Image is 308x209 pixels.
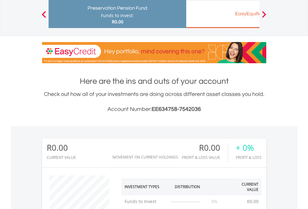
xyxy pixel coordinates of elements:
[42,76,266,87] h1: Here are the ins and outs of your account
[42,105,266,114] h3: Account Number:
[226,178,262,195] th: Current Value
[203,195,226,208] td: 0%
[175,184,200,189] div: Distribution
[244,195,262,208] td: R0.00
[258,14,270,20] button: Next
[42,42,266,63] img: EasyCredit Promotion Banner
[38,14,50,20] button: Previous
[112,155,179,159] div: Movement on Current Holdings:
[182,143,228,152] div: R0.00
[236,143,262,152] div: + 0%
[47,143,76,152] div: R0.00
[121,195,168,208] td: Funds to Invest
[112,19,123,25] span: R0.00
[152,106,201,112] span: EE634758-7542036
[42,90,266,114] div: Check out how all of your investments are doing across different asset classes you hold.
[47,155,76,159] div: CURRENT VALUE
[182,155,228,159] div: Profit & Loss Value
[101,12,134,19] div: Funds to invest:
[121,178,168,195] th: Investment Types
[236,155,262,159] div: Profit & Loss
[52,4,182,12] div: Preservation Pension Fund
